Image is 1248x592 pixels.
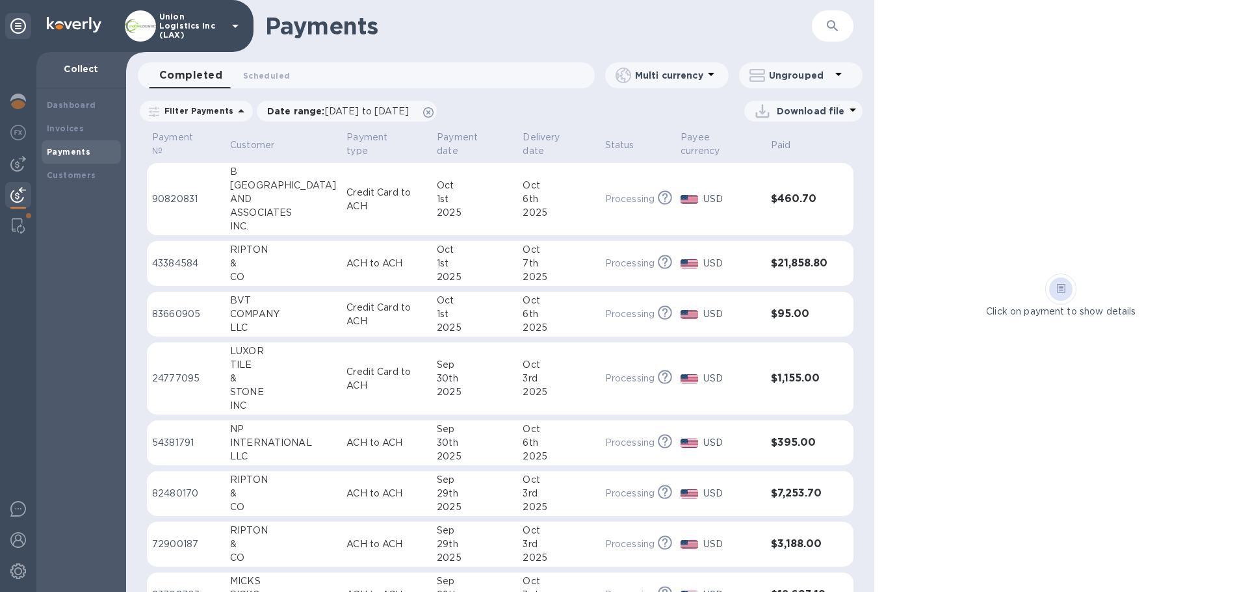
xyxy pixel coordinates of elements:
p: 90820831 [152,192,220,206]
div: COMPANY [230,307,336,321]
p: Collect [47,62,116,75]
div: 2025 [437,450,512,463]
div: STONE [230,385,336,399]
p: Processing [605,487,655,500]
span: [DATE] to [DATE] [325,106,409,116]
p: 54381791 [152,436,220,450]
p: 82480170 [152,487,220,500]
div: 2025 [437,385,512,399]
p: Filter Payments [159,105,233,116]
div: Oct [437,294,512,307]
div: Oct [523,473,594,487]
div: 2025 [523,270,594,284]
h3: $7,253.70 [771,487,827,500]
span: Completed [159,66,222,84]
p: Credit Card to ACH [346,186,426,213]
span: Payment № [152,131,220,158]
span: Delivery date [523,131,594,158]
p: USD [703,192,760,206]
div: 1st [437,257,512,270]
div: 29th [437,537,512,551]
p: Credit Card to ACH [346,365,426,393]
div: 2025 [437,321,512,335]
img: USD [681,540,698,549]
p: USD [703,436,760,450]
img: USD [681,439,698,448]
div: 6th [523,436,594,450]
div: Sep [437,422,512,436]
div: CO [230,500,336,514]
div: 2025 [523,321,594,335]
div: 2025 [437,206,512,220]
div: 2025 [523,385,594,399]
p: 83660905 [152,307,220,321]
div: 1st [437,192,512,206]
p: Ungrouped [769,69,831,82]
div: Oct [523,574,594,588]
div: Oct [523,294,594,307]
img: USD [681,374,698,383]
span: Scheduled [243,69,290,83]
b: Invoices [47,123,84,133]
div: INC. [230,220,336,233]
span: Status [605,138,651,152]
div: LLC [230,450,336,463]
p: 43384584 [152,257,220,270]
div: 3rd [523,372,594,385]
b: Customers [47,170,96,180]
p: Processing [605,257,655,270]
div: Sep [437,358,512,372]
div: Oct [523,243,594,257]
div: 2025 [523,206,594,220]
div: Date range:[DATE] to [DATE] [257,101,437,122]
div: & [230,372,336,385]
p: USD [703,307,760,321]
div: Oct [523,524,594,537]
p: Processing [605,307,655,321]
p: ACH to ACH [346,257,426,270]
div: 2025 [437,551,512,565]
p: Credit Card to ACH [346,301,426,328]
span: Payment date [437,131,512,158]
div: CO [230,270,336,284]
p: ACH to ACH [346,436,426,450]
img: Logo [47,17,101,32]
div: 6th [523,192,594,206]
p: USD [703,257,760,270]
p: 72900187 [152,537,220,551]
div: 30th [437,436,512,450]
p: Processing [605,537,655,551]
div: 1st [437,307,512,321]
p: Payment type [346,131,409,158]
span: Payee currency [681,131,760,158]
div: & [230,537,336,551]
p: Processing [605,372,655,385]
p: Multi currency [635,69,703,82]
p: Date range : [267,105,415,118]
p: USD [703,487,760,500]
p: Payment № [152,131,203,158]
div: 2025 [437,500,512,514]
h3: $95.00 [771,308,827,320]
p: Payment date [437,131,495,158]
img: USD [681,310,698,319]
div: [GEOGRAPHIC_DATA] [230,179,336,192]
p: Delivery date [523,131,577,158]
div: 3rd [523,487,594,500]
div: Oct [523,422,594,436]
div: Sep [437,473,512,487]
div: CO [230,551,336,565]
div: 3rd [523,537,594,551]
div: 30th [437,372,512,385]
img: USD [681,489,698,498]
div: MICKS [230,574,336,588]
div: 2025 [523,450,594,463]
p: Union Logistics Inc (LAX) [159,12,224,40]
div: RIPTON [230,243,336,257]
p: Processing [605,436,655,450]
h3: $395.00 [771,437,827,449]
div: Oct [437,179,512,192]
div: Sep [437,574,512,588]
img: USD [681,195,698,204]
p: Status [605,138,634,152]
